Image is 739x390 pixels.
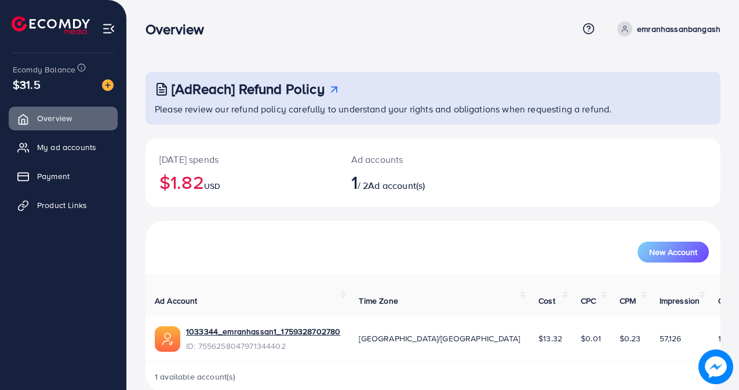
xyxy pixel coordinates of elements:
[351,171,467,193] h2: / 2
[9,107,118,130] a: Overview
[581,295,596,307] span: CPC
[9,165,118,188] a: Payment
[637,22,720,36] p: emranhassanbangash
[145,21,213,38] h3: Overview
[359,333,520,344] span: [GEOGRAPHIC_DATA]/[GEOGRAPHIC_DATA]
[351,169,358,195] span: 1
[9,194,118,217] a: Product Links
[620,333,641,344] span: $0.23
[660,295,700,307] span: Impression
[660,333,682,344] span: 57,126
[12,16,90,34] img: logo
[172,81,325,97] h3: [AdReach] Refund Policy
[13,64,75,75] span: Ecomdy Balance
[359,295,398,307] span: Time Zone
[186,340,340,352] span: ID: 7556258047971344402
[186,326,340,337] a: 1033344_emranhassan1_1759328702780
[37,170,70,182] span: Payment
[718,333,735,344] span: 1,194
[159,152,323,166] p: [DATE] spends
[13,76,41,93] span: $31.5
[368,179,425,192] span: Ad account(s)
[37,112,72,124] span: Overview
[155,102,713,116] p: Please review our refund policy carefully to understand your rights and obligations when requesti...
[155,371,236,382] span: 1 available account(s)
[155,326,180,352] img: ic-ads-acc.e4c84228.svg
[159,171,323,193] h2: $1.82
[102,22,115,35] img: menu
[638,242,709,263] button: New Account
[155,295,198,307] span: Ad Account
[698,349,733,384] img: image
[37,141,96,153] span: My ad accounts
[204,180,220,192] span: USD
[102,79,114,91] img: image
[649,248,697,256] span: New Account
[9,136,118,159] a: My ad accounts
[581,333,601,344] span: $0.01
[613,21,720,37] a: emranhassanbangash
[37,199,87,211] span: Product Links
[538,333,562,344] span: $13.32
[351,152,467,166] p: Ad accounts
[620,295,636,307] span: CPM
[538,295,555,307] span: Cost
